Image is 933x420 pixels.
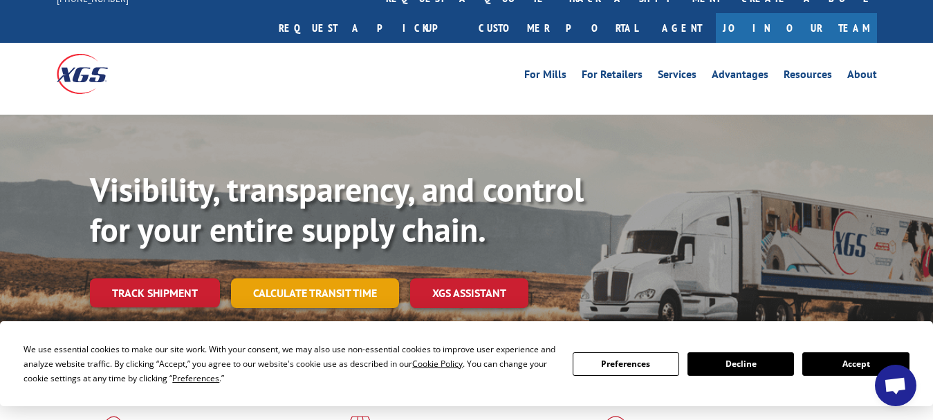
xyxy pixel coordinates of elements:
a: Calculate transit time [231,278,399,308]
button: Decline [687,352,794,376]
button: Preferences [573,352,679,376]
a: For Retailers [582,69,643,84]
a: Resources [784,69,832,84]
a: Advantages [712,69,768,84]
a: Customer Portal [468,13,648,43]
a: Services [658,69,696,84]
button: Accept [802,352,909,376]
span: Cookie Policy [412,358,463,370]
a: For Mills [524,69,566,84]
a: About [847,69,877,84]
a: Open chat [875,365,916,406]
a: Track shipment [90,278,220,307]
a: XGS ASSISTANT [410,278,528,308]
a: Request a pickup [268,13,468,43]
b: Visibility, transparency, and control for your entire supply chain. [90,168,584,251]
div: We use essential cookies to make our site work. With your consent, we may also use non-essential ... [24,342,555,385]
a: Join Our Team [716,13,877,43]
span: Preferences [172,372,219,384]
a: Agent [648,13,716,43]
